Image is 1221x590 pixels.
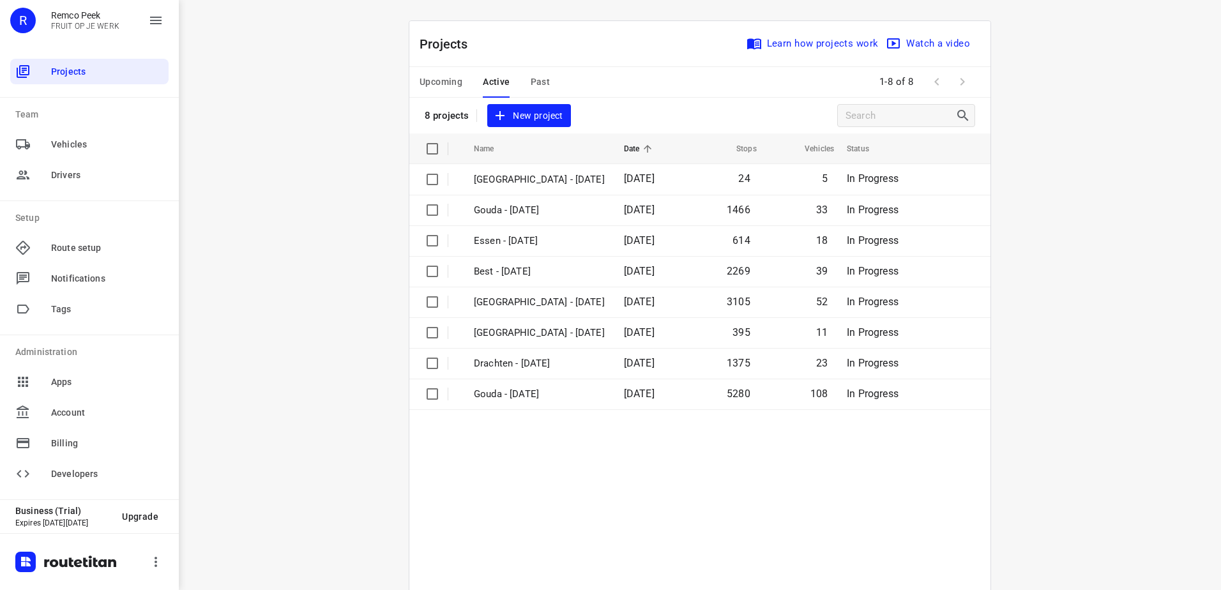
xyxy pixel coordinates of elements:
p: Setup [15,211,169,225]
span: Active [483,74,510,90]
p: Antwerpen - Monday [474,326,605,340]
p: Drachten - Monday [474,356,605,371]
span: 395 [732,326,750,338]
span: 1375 [727,357,750,369]
span: In Progress [847,388,899,400]
span: 24 [738,172,750,185]
div: Tags [10,296,169,322]
span: 52 [816,296,828,308]
p: Team [15,108,169,121]
span: 23 [816,357,828,369]
span: Tags [51,303,163,316]
div: Projects [10,59,169,84]
span: [DATE] [624,326,655,338]
span: 1466 [727,204,750,216]
span: [DATE] [624,265,655,277]
span: In Progress [847,172,899,185]
p: Remco Peek [51,10,119,20]
span: In Progress [847,296,899,308]
span: In Progress [847,357,899,369]
span: Account [51,406,163,420]
div: Developers [10,461,169,487]
span: Projects [51,65,163,79]
p: Best - Monday [474,264,605,279]
span: [DATE] [624,172,655,185]
p: Administration [15,345,169,359]
span: [DATE] [624,296,655,308]
span: 108 [810,388,828,400]
div: Billing [10,430,169,456]
div: Account [10,400,169,425]
span: Apps [51,375,163,389]
span: 39 [816,265,828,277]
div: Notifications [10,266,169,291]
span: Past [531,74,550,90]
div: Vehicles [10,132,169,157]
span: In Progress [847,326,899,338]
p: Business (Trial) [15,506,112,516]
div: Drivers [10,162,169,188]
span: In Progress [847,234,899,246]
span: 5280 [727,388,750,400]
span: In Progress [847,204,899,216]
p: Zwolle - Monday [474,295,605,310]
p: Gouda - Monday [474,387,605,402]
span: 5 [822,172,828,185]
p: 8 projects [425,110,469,121]
p: Expires [DATE][DATE] [15,518,112,527]
p: Gouda - Tuesday [474,203,605,218]
div: R [10,8,36,33]
span: Upcoming [420,74,462,90]
span: Next Page [950,69,975,95]
div: Apps [10,369,169,395]
span: 2269 [727,265,750,277]
span: New project [495,108,563,124]
span: [DATE] [624,357,655,369]
span: 3105 [727,296,750,308]
p: Essen - Monday [474,234,605,248]
span: Billing [51,437,163,450]
span: 614 [732,234,750,246]
span: Date [624,141,656,156]
span: Vehicles [788,141,834,156]
div: Search [955,108,975,123]
span: In Progress [847,265,899,277]
p: Projects [420,34,478,54]
span: [DATE] [624,234,655,246]
p: [GEOGRAPHIC_DATA] - [DATE] [474,172,605,187]
span: [DATE] [624,388,655,400]
input: Search projects [846,106,955,126]
p: FRUIT OP JE WERK [51,22,119,31]
div: Route setup [10,235,169,261]
span: Name [474,141,511,156]
span: Notifications [51,272,163,285]
span: Route setup [51,241,163,255]
span: 18 [816,234,828,246]
button: Upgrade [112,505,169,528]
span: 33 [816,204,828,216]
span: 11 [816,326,828,338]
span: [DATE] [624,204,655,216]
span: Upgrade [122,511,158,522]
button: New project [487,104,570,128]
span: 1-8 of 8 [874,68,919,96]
span: Developers [51,467,163,481]
span: Stops [720,141,757,156]
span: Vehicles [51,138,163,151]
span: Drivers [51,169,163,182]
span: Previous Page [924,69,950,95]
span: Status [847,141,886,156]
